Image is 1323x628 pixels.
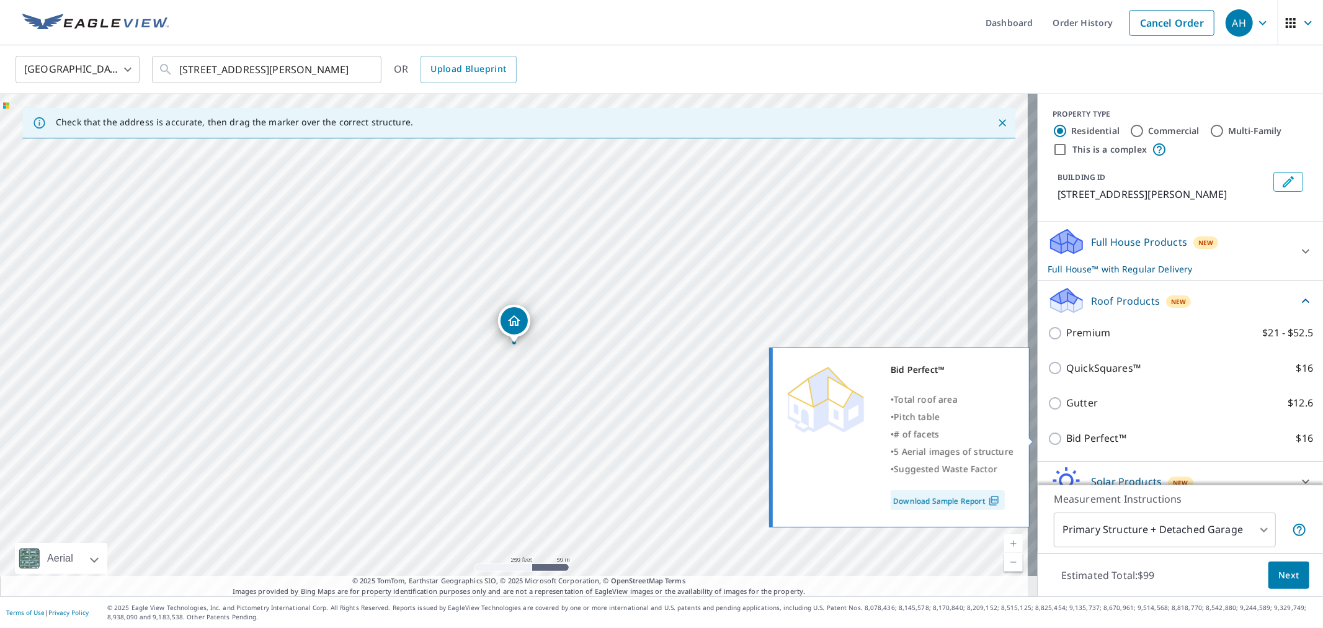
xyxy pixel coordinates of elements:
[1091,294,1160,308] p: Roof Products
[665,576,685,585] a: Terms
[179,52,356,87] input: Search by address or latitude-longitude
[43,543,77,574] div: Aerial
[894,463,997,475] span: Suggested Waste Factor
[1173,478,1188,488] span: New
[1054,513,1276,547] div: Primary Structure + Detached Garage
[1226,9,1253,37] div: AH
[1091,235,1187,249] p: Full House Products
[1072,143,1147,156] label: This is a complex
[891,490,1005,510] a: Download Sample Report
[1268,562,1309,590] button: Next
[891,391,1013,408] div: •
[1129,10,1214,36] a: Cancel Order
[891,460,1013,478] div: •
[1148,125,1200,137] label: Commercial
[986,495,1002,506] img: Pdf Icon
[891,361,1013,379] div: Bid Perfect™
[891,408,1013,426] div: •
[1058,187,1268,202] p: [STREET_ADDRESS][PERSON_NAME]
[1273,172,1303,192] button: Edit building 1
[1051,562,1165,589] p: Estimated Total: $99
[1288,395,1313,411] p: $12.6
[1048,286,1313,315] div: Roof ProductsNew
[498,305,530,343] div: Dropped pin, building 1, Residential property, 23555 NE Hagey Rd Dundee, OR 97115
[1066,361,1141,376] p: QuickSquares™
[1071,125,1120,137] label: Residential
[394,56,517,83] div: OR
[1053,109,1308,120] div: PROPERTY TYPE
[1048,262,1291,276] p: Full House™ with Regular Delivery
[1066,325,1110,341] p: Premium
[894,428,939,440] span: # of facets
[891,443,1013,460] div: •
[1296,431,1313,446] p: $16
[56,117,413,128] p: Check that the address is accurate, then drag the marker over the correct structure.
[1091,474,1162,489] p: Solar Products
[107,603,1317,622] p: © 2025 Eagle View Technologies, Inc. and Pictometry International Corp. All Rights Reserved. Repo...
[22,14,169,32] img: EV Logo
[1171,297,1187,307] span: New
[352,576,685,586] span: © 2025 TomTom, Earthstar Geographics SIO, © 2025 Microsoft Corporation, ©
[430,61,506,77] span: Upload Blueprint
[891,426,1013,443] div: •
[994,115,1010,131] button: Close
[6,608,45,617] a: Terms of Use
[1278,568,1299,583] span: Next
[48,608,89,617] a: Privacy Policy
[1058,172,1105,182] p: BUILDING ID
[1066,431,1126,446] p: Bid Perfect™
[894,446,1013,457] span: 5 Aerial images of structure
[15,543,107,574] div: Aerial
[1198,238,1214,248] span: New
[894,393,958,405] span: Total roof area
[611,576,663,585] a: OpenStreetMap
[16,52,140,87] div: [GEOGRAPHIC_DATA]
[1228,125,1282,137] label: Multi-Family
[6,609,89,616] p: |
[1262,325,1313,341] p: $21 - $52.5
[894,411,940,423] span: Pitch table
[1296,361,1313,376] p: $16
[1066,395,1098,411] p: Gutter
[782,361,869,436] img: Premium
[1054,491,1307,506] p: Measurement Instructions
[421,56,516,83] a: Upload Blueprint
[1004,553,1023,572] a: Current Level 17, Zoom Out
[1048,467,1313,496] div: Solar ProductsNew
[1048,227,1313,276] div: Full House ProductsNewFull House™ with Regular Delivery
[1004,534,1023,553] a: Current Level 17, Zoom In
[1292,523,1307,537] span: Your report will include the primary structure and a detached garage if one exists.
